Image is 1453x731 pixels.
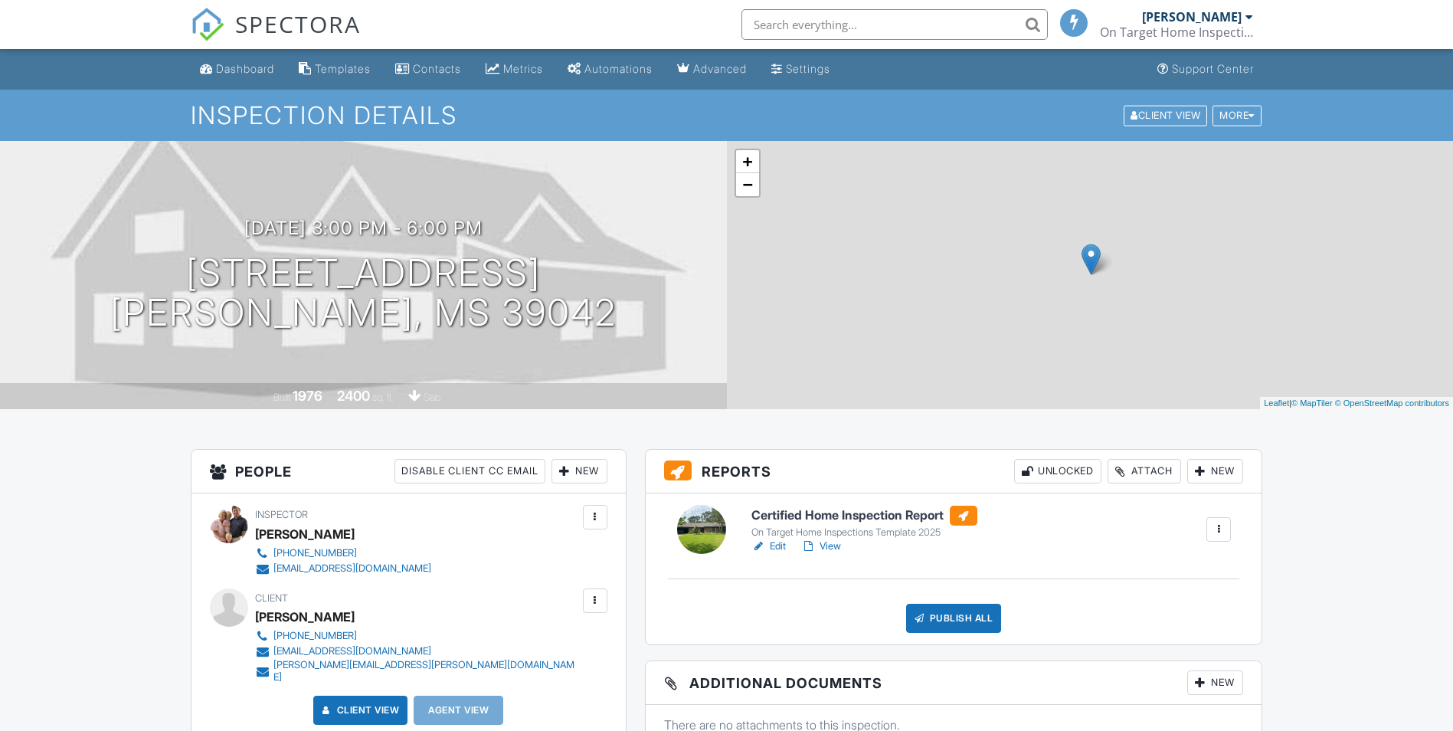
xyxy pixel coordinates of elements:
[216,62,274,75] div: Dashboard
[255,523,355,546] div: [PERSON_NAME]
[479,55,549,84] a: Metrics
[273,562,431,575] div: [EMAIL_ADDRESS][DOMAIN_NAME]
[293,55,377,84] a: Templates
[424,392,440,403] span: slab
[751,506,977,526] h6: Certified Home Inspection Report
[319,703,400,718] a: Client View
[584,62,653,75] div: Automations
[646,450,1262,493] h3: Reports
[255,644,579,659] a: [EMAIL_ADDRESS][DOMAIN_NAME]
[551,459,607,484] div: New
[741,9,1048,40] input: Search everything...
[1142,9,1242,25] div: [PERSON_NAME]
[1260,397,1453,410] div: |
[191,102,1263,129] h1: Inspection Details
[372,392,394,403] span: sq. ft.
[1212,105,1262,126] div: More
[1187,459,1243,484] div: New
[1291,398,1333,408] a: © MapTiler
[1122,109,1211,120] a: Client View
[413,62,461,75] div: Contacts
[751,539,786,554] a: Edit
[906,604,1002,633] div: Publish All
[244,218,483,238] h3: [DATE] 3:00 pm - 6:00 pm
[736,173,759,196] a: Zoom out
[736,150,759,173] a: Zoom in
[671,55,753,84] a: Advanced
[1172,62,1254,75] div: Support Center
[389,55,467,84] a: Contacts
[255,546,431,561] a: [PHONE_NUMBER]
[255,628,579,644] a: [PHONE_NUMBER]
[110,253,617,334] h1: [STREET_ADDRESS] [PERSON_NAME], MS 39042
[194,55,280,84] a: Dashboard
[693,62,747,75] div: Advanced
[273,392,290,403] span: Built
[1151,55,1260,84] a: Support Center
[273,659,579,683] div: [PERSON_NAME][EMAIL_ADDRESS][PERSON_NAME][DOMAIN_NAME]
[235,8,361,40] span: SPECTORA
[1014,459,1101,484] div: Unlocked
[293,388,322,404] div: 1976
[273,547,357,559] div: [PHONE_NUMBER]
[765,55,836,84] a: Settings
[337,388,370,404] div: 2400
[191,21,361,53] a: SPECTORA
[561,55,659,84] a: Automations (Basic)
[1187,670,1243,695] div: New
[255,605,355,628] div: [PERSON_NAME]
[1100,25,1253,40] div: On Target Home Inspections
[394,459,545,484] div: Disable Client CC Email
[1124,105,1207,126] div: Client View
[191,8,224,41] img: The Best Home Inspection Software - Spectora
[255,509,308,520] span: Inspector
[255,592,288,604] span: Client
[191,450,626,493] h3: People
[646,661,1262,705] h3: Additional Documents
[786,62,830,75] div: Settings
[503,62,543,75] div: Metrics
[273,645,431,657] div: [EMAIL_ADDRESS][DOMAIN_NAME]
[801,539,841,554] a: View
[1264,398,1289,408] a: Leaflet
[1335,398,1449,408] a: © OpenStreetMap contributors
[1108,459,1181,484] div: Attach
[751,506,977,539] a: Certified Home Inspection Report On Target Home Inspections Template 2025
[315,62,371,75] div: Templates
[273,630,357,642] div: [PHONE_NUMBER]
[255,561,431,576] a: [EMAIL_ADDRESS][DOMAIN_NAME]
[751,526,977,539] div: On Target Home Inspections Template 2025
[255,659,579,683] a: [PERSON_NAME][EMAIL_ADDRESS][PERSON_NAME][DOMAIN_NAME]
